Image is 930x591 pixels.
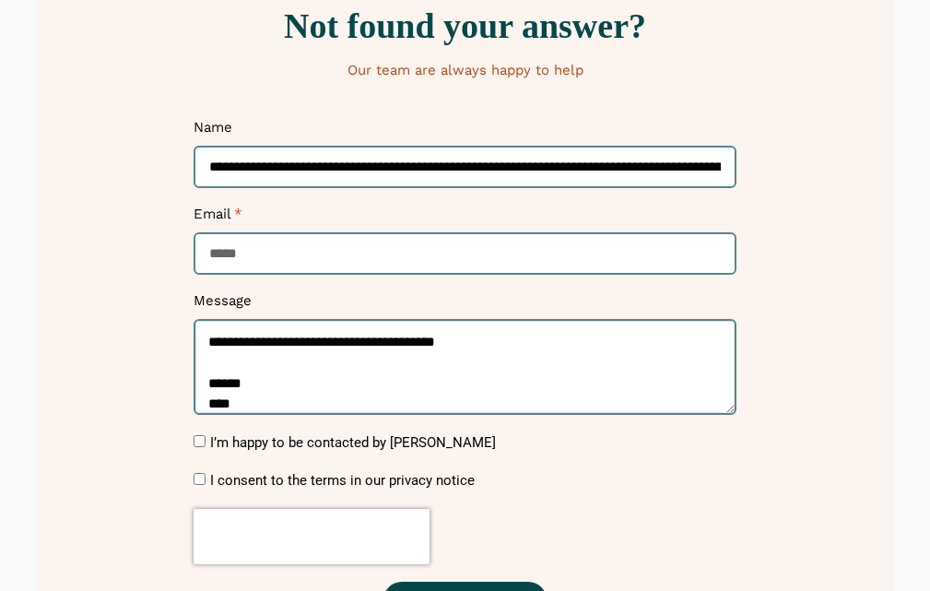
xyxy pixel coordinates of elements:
p: Our team are always happy to help [46,62,884,80]
label: I consent to the terms in our privacy notice [210,472,475,489]
iframe: reCAPTCHA [194,509,430,564]
label: Email [194,206,242,232]
label: Message [194,292,252,319]
label: Name [194,119,232,146]
label: I’m happy to be contacted by [PERSON_NAME] [210,434,496,451]
h2: Not found your answer? [46,8,884,43]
